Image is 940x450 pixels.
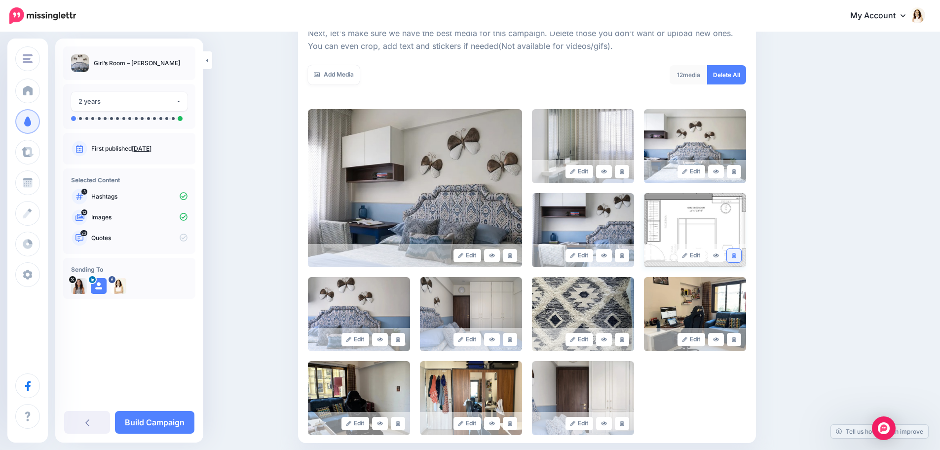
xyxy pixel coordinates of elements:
[532,277,634,351] img: 60cccd18abe14ac57bda237814b3cf1f_large.jpg
[91,213,188,222] p: Images
[677,333,706,346] a: Edit
[111,278,126,294] img: 20479796_1519423771450404_4084095130666208276_n-bsa32121.jpg
[453,249,482,262] a: Edit
[453,417,482,430] a: Edit
[677,249,706,262] a: Edit
[831,425,928,438] a: Tell us how we can improve
[565,417,594,430] a: Edit
[308,22,746,435] div: Select Media
[71,92,188,111] button: 2 years
[91,278,107,294] img: user_default_image.png
[420,361,522,435] img: 8ba5cbf67d7325964920d93f87e12b4f_large.jpg
[532,193,634,267] img: ee42a44ef441d4a297748d1c5a1efabe_large.jpg
[677,71,683,79] span: 12
[707,65,746,84] a: Delete All
[670,65,708,84] div: media
[565,333,594,346] a: Edit
[565,165,594,178] a: Edit
[71,54,89,72] img: 7bc0be2e334ec1f52cb8784d06e7290f_thumb.jpg
[71,266,188,273] h4: Sending To
[132,145,151,152] a: [DATE]
[308,27,746,53] p: Next, let's make sure we have the best media for this campaign. Delete those you don't want or up...
[81,209,87,215] span: 12
[91,192,188,201] p: Hashtags
[644,109,746,183] img: b7997ab5fa2621381b0151d0f16e426d_large.jpg
[94,58,180,68] p: Girl’s Room – [PERSON_NAME]
[308,65,360,84] a: Add Media
[308,277,410,351] img: 2e17efcbb66236cd2672e54171fcfa65_large.jpg
[71,176,188,184] h4: Selected Content
[872,416,896,440] div: Open Intercom Messenger
[341,333,370,346] a: Edit
[80,230,87,236] span: 23
[308,361,410,435] img: fa58af550c4121cec40f3388a1679023_large.jpg
[91,234,188,243] p: Quotes
[71,278,87,294] img: 8LzpjWeL-22117.jpg
[341,417,370,430] a: Edit
[565,249,594,262] a: Edit
[9,7,76,24] img: Missinglettr
[840,4,925,28] a: My Account
[23,54,33,63] img: menu.png
[532,109,634,183] img: fa1d482177800cd14e69d9ae696be6db_large.jpg
[78,96,176,107] div: 2 years
[91,144,188,153] p: First published
[644,277,746,351] img: 9c53452315f6060f0d97378fa093c100_large.jpg
[453,333,482,346] a: Edit
[532,361,634,435] img: 96587715c425f9443d03c6444d8b4530_large.jpg
[308,109,522,267] img: aa33d320793032c10baea8c138c04dbc_large.jpg
[644,193,746,267] img: 3a2a69b1ce52920263924421457bb137_large.jpg
[420,277,522,351] img: e500e36014d4ca051dec599f58ed8e71_large.jpg
[677,165,706,178] a: Edit
[81,189,87,195] span: 3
